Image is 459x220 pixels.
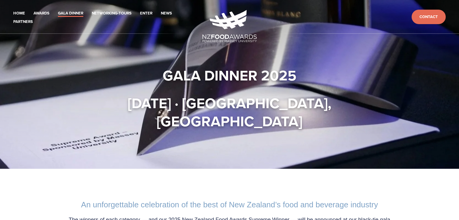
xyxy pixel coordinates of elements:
a: News [161,10,172,17]
a: Partners [13,18,33,25]
a: Gala Dinner [58,10,83,17]
a: Awards [33,10,49,17]
h1: Gala Dinner 2025 [56,66,403,84]
h2: An unforgettable celebration of the best of New Zealand’s food and beverage industry [62,200,397,209]
a: Home [13,10,25,17]
a: Contact [412,10,446,24]
a: Networking-Tours [92,10,132,17]
strong: [DATE] · [GEOGRAPHIC_DATA], [GEOGRAPHIC_DATA] [128,93,335,132]
a: Enter [140,10,152,17]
